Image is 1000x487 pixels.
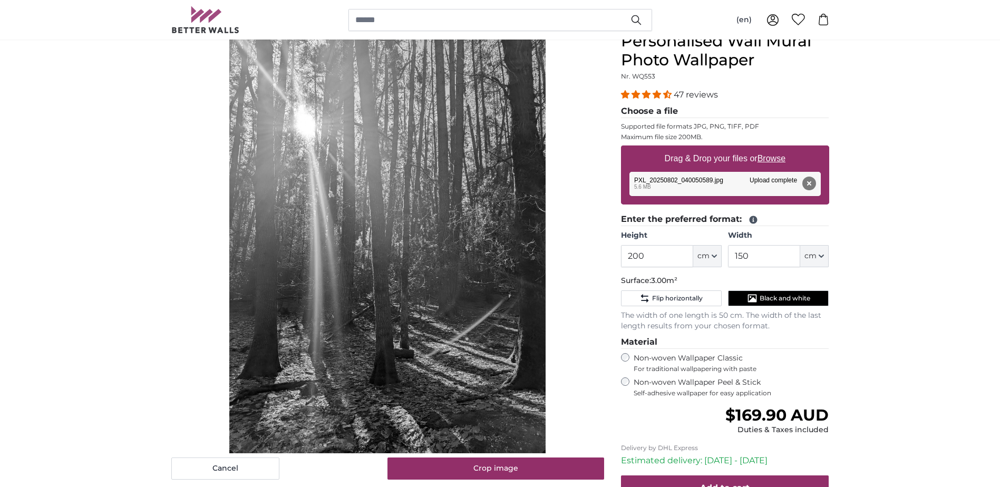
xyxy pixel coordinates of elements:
[634,377,829,397] label: Non-woven Wallpaper Peel & Stick
[758,154,785,163] u: Browse
[621,444,829,452] p: Delivery by DHL Express
[725,405,829,425] span: $169.90 AUD
[621,290,722,306] button: Flip horizontally
[728,11,760,30] button: (en)
[621,32,829,70] h1: Personalised Wall Mural Photo Wallpaper
[725,425,829,435] div: Duties & Taxes included
[674,90,718,100] span: 47 reviews
[621,133,829,141] p: Maximum file size 200MB.
[621,310,829,332] p: The width of one length is 50 cm. The width of the last length results from your chosen format.
[621,230,722,241] label: Height
[660,148,789,169] label: Drag & Drop your files or
[652,294,703,303] span: Flip horizontally
[651,276,677,285] span: 3.00m²
[800,245,829,267] button: cm
[634,365,829,373] span: For traditional wallpapering with paste
[621,276,829,286] p: Surface:
[621,336,829,349] legend: Material
[697,251,710,261] span: cm
[634,353,829,373] label: Non-woven Wallpaper Classic
[728,230,829,241] label: Width
[171,457,279,480] button: Cancel
[621,72,655,80] span: Nr. WQ553
[804,251,817,261] span: cm
[621,454,829,467] p: Estimated delivery: [DATE] - [DATE]
[621,213,829,226] legend: Enter the preferred format:
[760,294,810,303] span: Black and white
[634,389,829,397] span: Self-adhesive wallpaper for easy application
[621,122,829,131] p: Supported file formats JPG, PNG, TIFF, PDF
[621,90,674,100] span: 4.38 stars
[387,457,604,480] button: Crop image
[693,245,722,267] button: cm
[171,6,240,33] img: Betterwalls
[621,105,829,118] legend: Choose a file
[728,290,829,306] button: Black and white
